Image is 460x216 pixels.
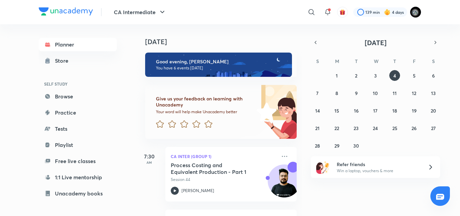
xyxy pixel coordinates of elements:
abbr: Thursday [393,58,396,64]
button: September 27, 2025 [428,123,439,133]
a: Playlist [39,138,117,152]
abbr: September 2, 2025 [355,72,357,79]
button: September 11, 2025 [389,88,400,98]
abbr: September 18, 2025 [392,107,397,114]
abbr: September 27, 2025 [431,125,436,131]
a: Tests [39,122,117,135]
button: September 5, 2025 [409,70,420,81]
abbr: September 28, 2025 [315,143,320,149]
p: [PERSON_NAME] [182,188,214,194]
abbr: September 17, 2025 [373,107,377,114]
abbr: September 9, 2025 [355,90,358,96]
a: Free live classes [39,154,117,168]
h5: 7:30 [136,152,163,160]
abbr: September 25, 2025 [392,125,397,131]
button: September 8, 2025 [331,88,342,98]
h6: Good evening, [PERSON_NAME] [156,59,286,65]
h5: Process Costing and Equivalent Production - Part 1 [171,162,255,175]
p: Session 44 [171,177,276,183]
button: avatar [337,7,348,18]
button: September 3, 2025 [370,70,381,81]
button: September 4, 2025 [389,70,400,81]
button: September 17, 2025 [370,105,381,116]
abbr: September 14, 2025 [315,107,320,114]
abbr: September 3, 2025 [374,72,377,79]
img: Company Logo [39,7,93,16]
button: September 23, 2025 [351,123,362,133]
div: Store [55,57,72,65]
a: Store [39,54,117,67]
button: September 2, 2025 [351,70,362,81]
p: CA Inter (Group 1) [171,152,276,160]
abbr: September 6, 2025 [432,72,435,79]
button: September 20, 2025 [428,105,439,116]
abbr: September 23, 2025 [354,125,359,131]
abbr: September 26, 2025 [412,125,417,131]
a: Company Logo [39,7,93,17]
button: September 22, 2025 [331,123,342,133]
img: avatar [339,9,346,15]
abbr: September 15, 2025 [334,107,339,114]
a: 1:1 Live mentorship [39,171,117,184]
button: September 10, 2025 [370,88,381,98]
button: September 7, 2025 [312,88,323,98]
abbr: September 5, 2025 [413,72,416,79]
img: referral [316,160,330,174]
button: September 24, 2025 [370,123,381,133]
h6: Refer friends [337,161,420,168]
abbr: September 12, 2025 [412,90,416,96]
p: You have 6 events [DATE] [156,65,286,71]
button: September 29, 2025 [331,140,342,151]
button: September 26, 2025 [409,123,420,133]
abbr: September 22, 2025 [334,125,339,131]
h6: Give us your feedback on learning with Unacademy [156,96,254,108]
abbr: September 1, 2025 [336,72,338,79]
span: [DATE] [365,38,387,47]
button: September 19, 2025 [409,105,420,116]
button: September 25, 2025 [389,123,400,133]
img: feedback_image [234,85,297,139]
button: September 14, 2025 [312,105,323,116]
img: poojita Agrawal [410,6,421,18]
button: September 9, 2025 [351,88,362,98]
abbr: Friday [413,58,416,64]
abbr: September 24, 2025 [373,125,378,131]
button: September 6, 2025 [428,70,439,81]
abbr: September 21, 2025 [315,125,320,131]
abbr: Saturday [432,58,435,64]
img: Avatar [268,168,300,200]
h4: [DATE] [145,38,303,46]
a: Practice [39,106,117,119]
h6: SELF STUDY [39,78,117,90]
abbr: Tuesday [355,58,358,64]
abbr: September 19, 2025 [412,107,417,114]
button: September 15, 2025 [331,105,342,116]
button: September 18, 2025 [389,105,400,116]
abbr: September 8, 2025 [335,90,338,96]
abbr: September 20, 2025 [431,107,436,114]
a: Browse [39,90,117,103]
abbr: September 4, 2025 [393,72,396,79]
abbr: Wednesday [374,58,379,64]
abbr: September 30, 2025 [353,143,359,149]
abbr: September 10, 2025 [373,90,378,96]
abbr: September 29, 2025 [334,143,339,149]
button: September 21, 2025 [312,123,323,133]
abbr: September 13, 2025 [431,90,436,96]
button: [DATE] [320,38,431,47]
button: CA Intermediate [110,5,170,19]
button: September 28, 2025 [312,140,323,151]
abbr: September 7, 2025 [316,90,319,96]
abbr: September 11, 2025 [393,90,397,96]
p: Your word will help make Unacademy better [156,109,254,115]
abbr: Monday [335,58,339,64]
p: AM [136,160,163,164]
a: Unacademy books [39,187,117,200]
a: Planner [39,38,117,51]
button: September 16, 2025 [351,105,362,116]
img: evening [145,53,292,77]
abbr: September 16, 2025 [354,107,359,114]
button: September 12, 2025 [409,88,420,98]
button: September 13, 2025 [428,88,439,98]
abbr: Sunday [316,58,319,64]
